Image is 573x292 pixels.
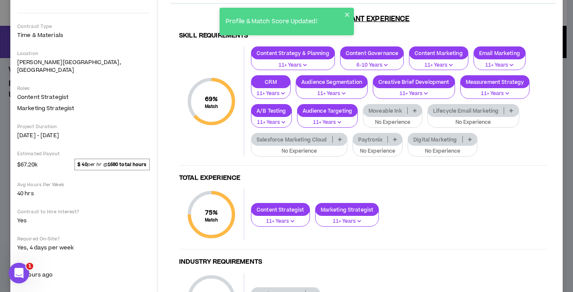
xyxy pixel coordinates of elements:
span: per hr @ [74,159,150,170]
p: Posted [17,263,150,269]
p: Location [17,50,150,57]
p: Marketing Strategist [316,206,379,213]
button: 11+ Years [251,83,291,99]
p: 40 hrs [17,190,150,197]
p: No Experience [257,148,342,155]
button: No Experience [427,111,519,128]
span: Content Strategist [17,93,68,101]
p: Project Duration [17,123,150,130]
h4: Total Experience [179,174,547,182]
p: Digital Marketing [408,136,462,143]
h4: Industry Requirements [179,258,547,266]
p: 11+ Years [466,90,524,98]
iframe: Intercom live chat [9,263,29,283]
p: Contract Type [17,23,150,30]
p: 11+ Years [301,90,362,98]
span: 1 [26,263,33,270]
p: No Experience [433,119,514,126]
p: No Experience [369,119,417,126]
span: 69 % [205,95,218,104]
button: 11+ Years [409,54,468,71]
button: No Experience [353,140,403,157]
p: [PERSON_NAME][GEOGRAPHIC_DATA], [GEOGRAPHIC_DATA] [17,58,150,74]
button: 11+ Years [251,111,292,128]
p: Content Marketing [409,50,468,56]
p: Contract to Hire Interest? [17,209,150,215]
p: 6-10 Years [346,61,399,69]
p: Content Strategist [251,206,310,213]
p: Yes, 4 days per week [17,244,150,252]
p: 21 hours ago [17,271,150,279]
button: 11+ Years [251,54,335,71]
p: Content Governance [341,50,404,56]
p: 11+ Years [378,90,449,98]
p: Salesforce Marketing Cloud [251,136,332,143]
button: close [344,11,350,18]
h3: My Relevant Experience [170,15,556,23]
h4: Skill Requirements [179,32,547,40]
p: Avg Hours Per Week [17,181,150,188]
button: 11+ Years [474,54,526,71]
button: No Experience [251,140,347,157]
p: Moveable Ink [363,108,407,114]
p: Audience Targeting [297,108,358,114]
button: No Experience [363,111,422,128]
p: 11+ Years [257,119,286,126]
p: CRM [251,79,290,85]
p: 11+ Years [257,90,285,98]
p: Email Marketing [474,50,525,56]
p: Measurement Strategy [461,79,530,85]
p: 11+ Years [321,218,374,225]
button: No Experience [408,140,477,157]
button: 11+ Years [251,210,310,227]
span: Marketing Strategist [17,105,74,112]
small: Match [205,104,218,110]
p: 11+ Years [415,61,462,69]
p: Audience Segmentation [296,79,367,85]
p: Estimated Payout [17,151,150,157]
small: Match [205,217,218,223]
p: Roles [17,85,150,92]
span: 75 % [205,208,218,217]
p: A/B Testing [251,108,291,114]
button: 11+ Years [296,83,368,99]
div: Profile & Match Score Updated! [223,15,344,29]
button: 11+ Years [297,111,358,128]
p: 11+ Years [303,119,353,126]
p: Paytronix [353,136,387,143]
p: 11+ Years [479,61,520,69]
button: 11+ Years [460,83,530,99]
p: No Experience [358,148,397,155]
button: 11+ Years [315,210,379,227]
span: $67.20k [17,159,37,169]
p: Creative Brief Development [373,79,455,85]
p: Lifecycle Email Marketing [428,108,504,114]
p: 11+ Years [257,61,329,69]
p: Yes [17,217,150,224]
p: No Experience [413,148,472,155]
p: Time & Materials [17,31,150,39]
p: [DATE] - [DATE] [17,132,150,139]
p: Required On-Site? [17,236,150,242]
button: 11+ Years [373,83,455,99]
p: 11+ Years [257,218,304,225]
strong: 1680 total hours [108,161,147,168]
p: Content Strategy & Planning [251,50,335,56]
strong: $ 40 [77,161,87,168]
button: 6-10 Years [340,54,404,71]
